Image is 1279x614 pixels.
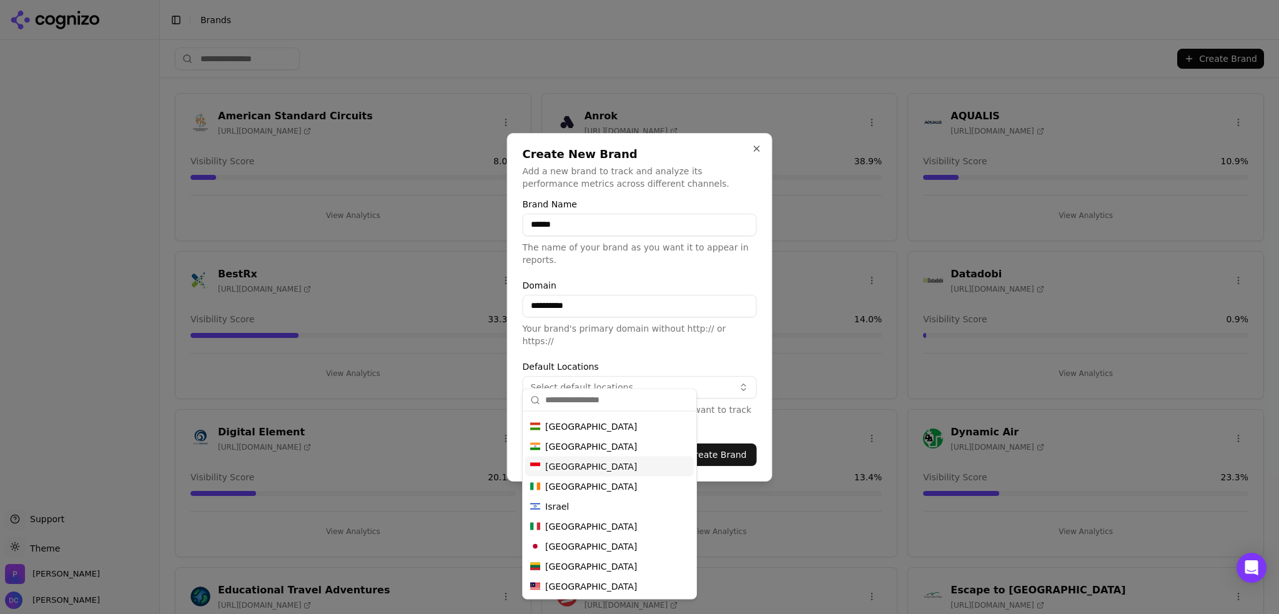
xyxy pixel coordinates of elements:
[523,165,757,190] p: Add a new brand to track and analyze its performance metrics across different channels.
[523,149,757,160] h2: Create New Brand
[530,522,540,532] img: Italy
[530,562,540,572] img: Lithuania
[545,460,637,473] span: [GEOGRAPHIC_DATA]
[545,440,637,453] span: [GEOGRAPHIC_DATA]
[523,200,757,209] label: Brand Name
[545,400,637,413] span: [GEOGRAPHIC_DATA]
[545,540,637,553] span: [GEOGRAPHIC_DATA]
[523,281,757,290] label: Domain
[679,443,757,466] button: Create Brand
[545,560,637,573] span: [GEOGRAPHIC_DATA]
[531,381,642,394] span: Select default locations...
[530,442,540,452] img: India
[530,462,540,472] img: Indonesia
[523,412,696,599] div: Suggestions
[523,322,757,347] p: Your brand's primary domain without http:// or https://
[545,480,637,493] span: [GEOGRAPHIC_DATA]
[545,420,637,433] span: [GEOGRAPHIC_DATA]
[545,520,637,533] span: [GEOGRAPHIC_DATA]
[530,582,540,592] img: Malaysia
[530,482,540,492] img: Ireland
[523,362,757,371] label: Default Locations
[523,241,757,266] p: The name of your brand as you want it to appear in reports.
[545,580,637,593] span: [GEOGRAPHIC_DATA]
[545,500,569,513] span: Israel
[530,422,540,432] img: Hungary
[530,502,540,512] img: Israel
[530,542,540,552] img: Japan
